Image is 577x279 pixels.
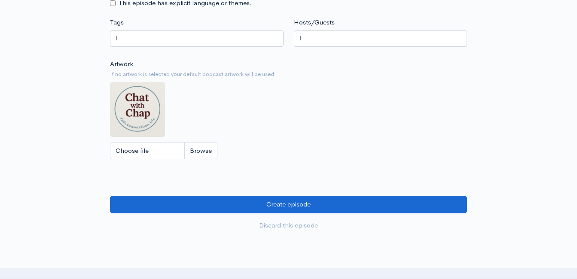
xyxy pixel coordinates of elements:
input: Create episode [110,196,467,213]
label: Hosts/Guests [294,18,335,27]
input: Enter tags for this episode [116,33,117,43]
label: Artwork [110,59,133,69]
label: Tags [110,18,124,27]
a: Discard this episode [110,217,467,234]
small: If no artwork is selected your default podcast artwork will be used [110,70,467,79]
input: Enter the names of the people that appeared on this episode [299,33,301,43]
